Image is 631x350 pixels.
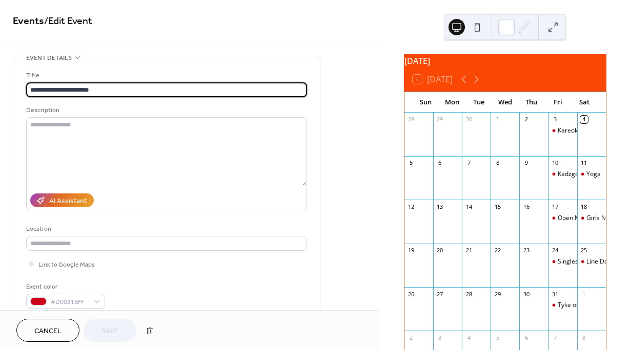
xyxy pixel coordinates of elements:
div: 2 [522,116,530,123]
div: 29 [436,116,444,123]
div: 14 [465,203,473,210]
div: Girls Night Out [577,214,606,223]
div: Tyke or Treat 1-4 [558,301,606,310]
div: 20 [436,247,444,254]
div: Singles Mixer [558,257,596,266]
div: 26 [408,290,415,298]
div: Kareokee [548,126,577,135]
div: AI Assistant [49,196,87,207]
div: 4 [465,334,473,341]
div: Wed [492,92,518,113]
div: 5 [408,159,415,167]
div: 30 [522,290,530,298]
button: AI Assistant [30,193,94,207]
div: 10 [552,159,559,167]
div: 24 [552,247,559,254]
div: Girls Night Out [586,214,628,223]
div: 27 [436,290,444,298]
div: 8 [580,334,588,341]
div: Kadzgone @3 Music Bingo [548,170,577,179]
div: Line Dancing [577,257,606,266]
div: 4 [580,116,588,123]
div: 7 [552,334,559,341]
div: 5 [494,334,501,341]
div: Yoga [586,170,601,179]
div: 28 [465,290,473,298]
div: Kareokee [558,126,585,135]
div: 29 [494,290,501,298]
div: 19 [408,247,415,254]
div: 18 [580,203,588,210]
span: / Edit Event [44,11,92,31]
span: Cancel [34,326,62,337]
div: 28 [408,116,415,123]
div: Thu [518,92,545,113]
div: 17 [552,203,559,210]
div: Description [26,105,305,116]
span: Event details [26,53,72,63]
div: 9 [522,159,530,167]
div: Mon [439,92,465,113]
div: 7 [465,159,473,167]
div: Line Dancing [586,257,623,266]
div: 11 [580,159,588,167]
div: Open MIC Night [548,214,577,223]
div: 13 [436,203,444,210]
div: Yoga [577,170,606,179]
div: 16 [522,203,530,210]
div: 31 [552,290,559,298]
div: Tyke or Treat 1-4 [548,301,577,310]
div: 6 [436,159,444,167]
div: 21 [465,247,473,254]
div: Fri [545,92,572,113]
div: 1 [494,116,501,123]
div: 30 [465,116,473,123]
div: 2 [408,334,415,341]
div: Open MIC Night [558,214,603,223]
span: Link to Google Maps [38,259,95,270]
div: Tue [465,92,492,113]
div: Singles Mixer [548,257,577,266]
div: Sat [571,92,598,113]
div: 23 [522,247,530,254]
div: Sun [413,92,439,113]
div: 15 [494,203,501,210]
button: Cancel [16,319,79,342]
div: Event color [26,281,103,292]
div: [DATE] [404,55,606,67]
span: #D0021BFF [51,297,89,308]
div: 3 [436,334,444,341]
div: 25 [580,247,588,254]
div: 3 [552,116,559,123]
div: 6 [522,334,530,341]
div: 22 [494,247,501,254]
div: 12 [408,203,415,210]
div: Title [26,70,305,81]
div: Location [26,224,305,234]
div: 1 [580,290,588,298]
div: 8 [494,159,501,167]
a: Events [13,11,44,31]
